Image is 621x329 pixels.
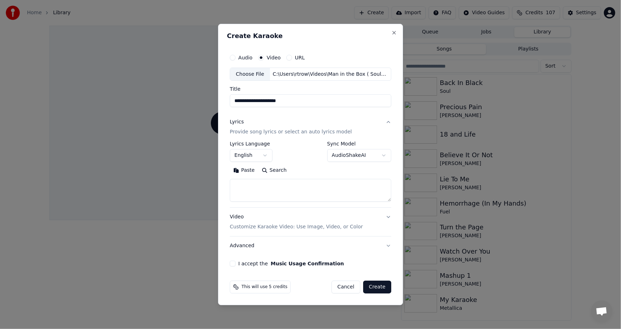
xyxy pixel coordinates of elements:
[271,261,344,266] button: I accept the
[230,87,391,92] label: Title
[227,33,394,39] h2: Create Karaoke
[238,261,344,266] label: I accept the
[230,142,391,208] div: LyricsProvide song lyrics or select an auto lyrics model
[258,165,290,176] button: Search
[230,165,258,176] button: Paste
[270,71,391,78] div: C:\Users\rtrow\Videos\Man in the Box ( Soul).mp4
[230,129,352,136] p: Provide song lyrics or select an auto lyrics model
[331,281,360,293] button: Cancel
[327,142,391,147] label: Sync Model
[230,68,270,81] div: Choose File
[230,119,244,126] div: Lyrics
[230,214,363,231] div: Video
[267,55,281,60] label: Video
[241,284,287,290] span: This will use 5 credits
[295,55,305,60] label: URL
[230,237,391,255] button: Advanced
[238,55,253,60] label: Audio
[363,281,391,293] button: Create
[230,113,391,142] button: LyricsProvide song lyrics or select an auto lyrics model
[230,223,363,230] p: Customize Karaoke Video: Use Image, Video, or Color
[230,142,272,147] label: Lyrics Language
[230,208,391,237] button: VideoCustomize Karaoke Video: Use Image, Video, or Color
